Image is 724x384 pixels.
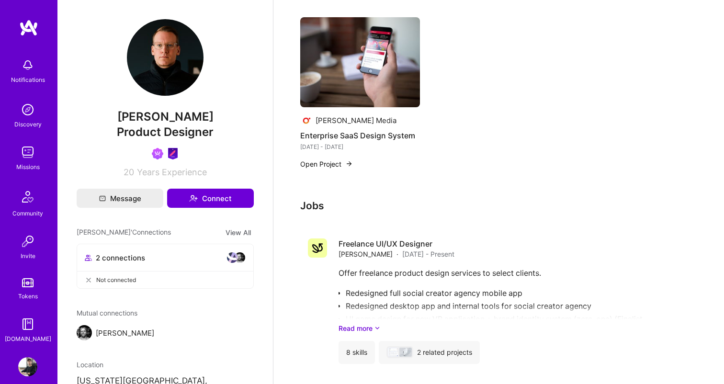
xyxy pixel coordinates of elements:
[300,115,312,126] img: Company logo
[19,19,38,36] img: logo
[5,334,51,344] div: [DOMAIN_NAME]
[85,254,92,261] i: icon Collaborator
[77,227,171,238] span: [PERSON_NAME]' Connections
[77,308,254,318] span: Mutual connections
[77,325,92,340] img: Olivier Boulais
[300,17,420,107] img: Enterprise SaaS Design System
[137,167,207,177] span: Years Experience
[300,142,420,152] div: [DATE] - [DATE]
[124,167,134,177] span: 20
[226,252,238,263] img: avatar
[18,291,38,301] div: Tokens
[12,208,43,218] div: Community
[152,148,163,159] img: Been on Mission
[16,185,39,208] img: Community
[16,162,40,172] div: Missions
[18,100,37,119] img: discovery
[77,360,254,370] div: Location
[300,159,353,169] button: Open Project
[96,253,145,263] span: 2 connections
[18,357,37,376] img: User Avatar
[18,143,37,162] img: teamwork
[300,200,698,212] h3: Jobs
[316,115,396,125] div: [PERSON_NAME] Media
[16,357,40,376] a: User Avatar
[117,125,214,139] span: Product Designer
[99,195,106,202] i: icon Mail
[399,348,412,357] img: James Touhey
[77,244,254,289] button: 2 connectionsavataravatarNot connected
[308,238,327,258] img: Company logo
[396,249,398,259] span: ·
[339,249,393,259] span: [PERSON_NAME]
[223,227,254,238] button: View All
[18,56,37,75] img: bell
[14,119,42,129] div: Discovery
[22,278,34,287] img: tokens
[388,348,400,357] img: James Touhey
[11,75,45,85] div: Notifications
[21,251,35,261] div: Invite
[402,249,454,259] span: [DATE] - Present
[339,323,690,333] a: Read more
[339,341,375,364] div: 8 skills
[96,328,154,338] span: [PERSON_NAME]
[374,323,380,333] i: icon ArrowDownSecondaryDark
[18,315,37,334] img: guide book
[189,194,198,203] i: icon Connect
[77,189,163,208] button: Message
[77,110,254,124] span: [PERSON_NAME]
[85,276,92,284] i: icon CloseGray
[96,275,136,285] span: Not connected
[234,252,246,263] img: avatar
[127,19,204,96] img: User Avatar
[345,160,353,168] img: arrow-right
[300,129,420,142] h4: Enterprise SaaS Design System
[167,148,179,159] img: Product Design Guild
[167,189,254,208] button: Connect
[339,238,454,249] h4: Freelance UI/UX Designer
[18,232,37,251] img: Invite
[379,341,480,364] div: 2 related projects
